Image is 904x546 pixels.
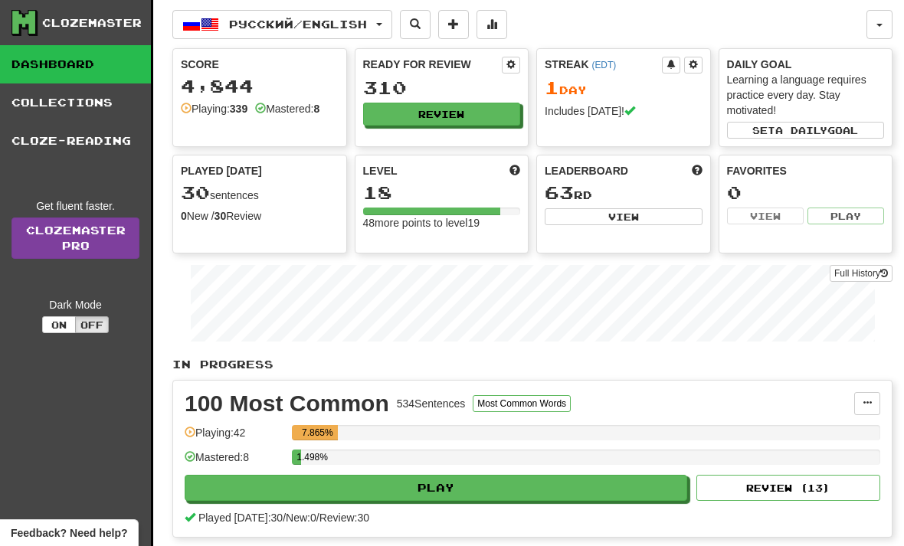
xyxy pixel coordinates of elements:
[313,103,319,115] strong: 8
[363,183,521,202] div: 18
[473,395,571,412] button: Most Common Words
[11,297,139,312] div: Dark Mode
[545,163,628,178] span: Leaderboard
[181,210,187,222] strong: 0
[316,512,319,524] span: /
[11,525,127,541] span: Open feedback widget
[545,208,703,225] button: View
[198,512,283,524] span: Played [DATE]: 30
[181,77,339,96] div: 4,844
[185,475,687,501] button: Play
[172,357,893,372] p: In Progress
[185,425,284,450] div: Playing: 42
[181,181,210,203] span: 30
[215,210,227,222] strong: 30
[727,72,885,118] div: Learning a language requires practice every day. Stay motivated!
[283,512,286,524] span: /
[255,101,319,116] div: Mastered:
[185,450,284,475] div: Mastered: 8
[727,57,885,72] div: Daily Goal
[477,10,507,39] button: More stats
[181,183,339,203] div: sentences
[545,57,662,72] div: Streak
[229,18,367,31] span: Русский / English
[181,101,247,116] div: Playing:
[400,10,431,39] button: Search sentences
[545,103,703,119] div: Includes [DATE]!
[775,125,827,136] span: a daily
[296,450,300,465] div: 1.498%
[545,183,703,203] div: rd
[591,60,616,70] a: (EDT)
[363,163,398,178] span: Level
[397,396,466,411] div: 534 Sentences
[545,77,559,98] span: 1
[42,316,76,333] button: On
[42,15,142,31] div: Clozemaster
[172,10,392,39] button: Русский/English
[11,198,139,214] div: Get fluent faster.
[727,163,885,178] div: Favorites
[181,163,262,178] span: Played [DATE]
[363,57,503,72] div: Ready for Review
[727,122,885,139] button: Seta dailygoal
[75,316,109,333] button: Off
[509,163,520,178] span: Score more points to level up
[363,78,521,97] div: 310
[830,265,893,282] button: Full History
[363,103,521,126] button: Review
[181,57,339,72] div: Score
[230,103,247,115] strong: 339
[181,208,339,224] div: New / Review
[363,215,521,230] div: 48 more points to level 19
[286,512,316,524] span: New: 0
[296,425,338,440] div: 7.865%
[438,10,469,39] button: Add sentence to collection
[11,217,139,259] a: ClozemasterPro
[807,208,884,224] button: Play
[696,475,880,501] button: Review (13)
[545,181,574,203] span: 63
[185,392,389,415] div: 100 Most Common
[545,78,703,98] div: Day
[727,208,804,224] button: View
[727,183,885,202] div: 0
[692,163,703,178] span: This week in points, UTC
[319,512,369,524] span: Review: 30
